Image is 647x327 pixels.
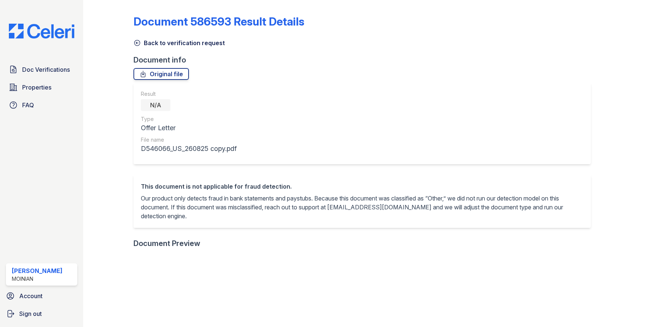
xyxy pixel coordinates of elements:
[6,80,77,95] a: Properties
[22,101,34,109] span: FAQ
[141,123,237,133] div: Offer Letter
[22,83,51,92] span: Properties
[19,291,43,300] span: Account
[141,99,170,111] div: N/A
[133,15,304,28] a: Document 586593 Result Details
[3,289,80,303] a: Account
[133,68,189,80] a: Original file
[3,24,80,38] img: CE_Logo_Blue-a8612792a0a2168367f1c8372b55b34899dd931a85d93a1a3d3e32e68fde9ad4.png
[6,98,77,112] a: FAQ
[12,275,62,283] div: Moinian
[22,65,70,74] span: Doc Verifications
[141,144,237,154] div: D546066_US_260825 copy.pdf
[133,238,200,249] div: Document Preview
[6,62,77,77] a: Doc Verifications
[141,115,237,123] div: Type
[141,136,237,144] div: File name
[3,306,80,321] a: Sign out
[133,55,596,65] div: Document info
[141,194,583,220] p: Our product only detects fraud in bank statements and paystubs. Because this document was classif...
[12,266,62,275] div: [PERSON_NAME]
[616,297,640,320] iframe: chat widget
[133,38,225,47] a: Back to verification request
[19,309,42,318] span: Sign out
[141,182,583,191] div: This document is not applicable for fraud detection.
[141,90,237,98] div: Result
